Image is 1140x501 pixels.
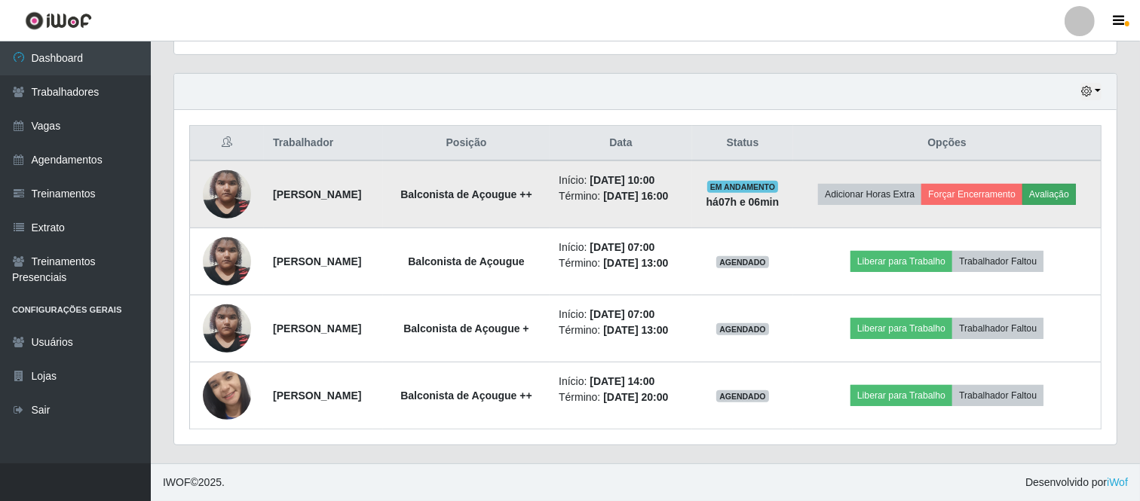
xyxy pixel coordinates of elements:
[716,390,769,402] span: AGENDADO
[273,188,361,200] strong: [PERSON_NAME]
[590,375,654,387] time: [DATE] 14:00
[921,184,1022,205] button: Forçar Encerramento
[850,385,952,406] button: Liberar para Trabalho
[25,11,92,30] img: CoreUI Logo
[163,476,191,488] span: IWOF
[1025,475,1128,490] span: Desenvolvido por
[692,126,793,161] th: Status
[603,324,668,336] time: [DATE] 13:00
[203,342,251,449] img: 1708293038920.jpeg
[559,374,683,389] li: Início:
[850,251,952,272] button: Liberar para Trabalho
[400,188,532,200] strong: Balconista de Açougue ++
[559,188,683,204] li: Término:
[707,181,779,193] span: EM ANDAMENTO
[706,196,780,208] strong: há 07 h e 06 min
[850,318,952,339] button: Liberar para Trabalho
[408,255,524,267] strong: Balconista de Açougue
[793,126,1101,161] th: Opções
[273,255,361,267] strong: [PERSON_NAME]
[952,318,1043,339] button: Trabalhador Faltou
[559,322,683,338] li: Término:
[603,190,668,202] time: [DATE] 16:00
[559,255,683,271] li: Término:
[603,391,668,403] time: [DATE] 20:00
[264,126,383,161] th: Trabalhador
[203,296,251,360] img: 1701273073882.jpeg
[716,323,769,335] span: AGENDADO
[163,475,225,490] span: © 2025 .
[590,308,654,320] time: [DATE] 07:00
[1107,476,1128,488] a: iWof
[559,307,683,322] li: Início:
[203,229,251,293] img: 1701273073882.jpeg
[203,162,251,226] img: 1701273073882.jpeg
[952,385,1043,406] button: Trabalhador Faltou
[818,184,921,205] button: Adicionar Horas Extra
[603,257,668,269] time: [DATE] 13:00
[273,389,361,402] strong: [PERSON_NAME]
[952,251,1043,272] button: Trabalhador Faltou
[590,174,654,186] time: [DATE] 10:00
[383,126,550,161] th: Posição
[1022,184,1076,205] button: Avaliação
[559,240,683,255] li: Início:
[716,256,769,268] span: AGENDADO
[403,322,529,335] strong: Balconista de Açougue +
[559,389,683,405] li: Término:
[559,173,683,188] li: Início:
[273,322,361,335] strong: [PERSON_NAME]
[550,126,692,161] th: Data
[590,241,654,253] time: [DATE] 07:00
[400,389,532,402] strong: Balconista de Açougue ++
